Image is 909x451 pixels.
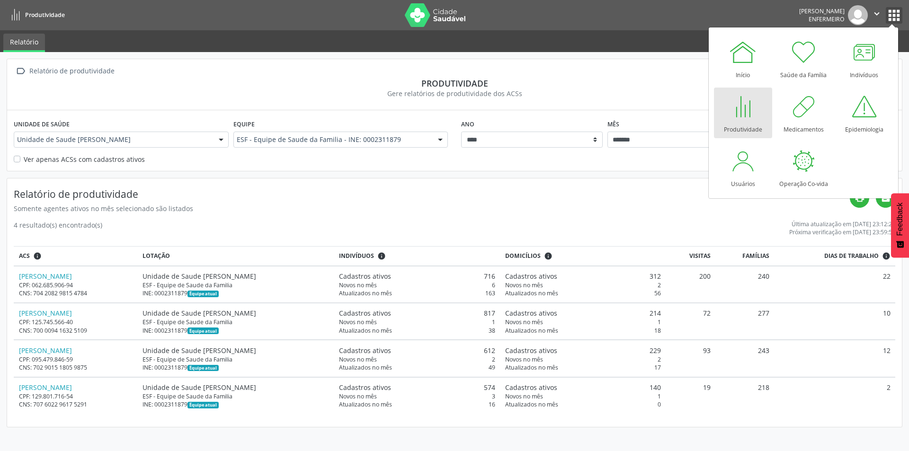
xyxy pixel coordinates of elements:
div: ESF - Equipe de Saude da Familia [143,355,329,363]
div: Produtividade [14,78,895,88]
td: 243 [716,340,775,377]
div: Próxima verificação em [DATE] 23:59:59 [789,228,895,236]
span: ESF - Equipe de Saude da Familia - INE: 0002311879 [237,135,429,144]
div: Unidade de Saude [PERSON_NAME] [143,382,329,392]
i:  [14,64,27,78]
i: ACSs que estiveram vinculados a uma UBS neste período, mesmo sem produtividade. [33,252,42,260]
span: Atualizados no mês [339,363,392,371]
a: Saúde da Família [775,33,833,84]
span: Novos no mês [505,281,543,289]
span: Novos no mês [339,355,377,363]
td: 10 [774,303,895,340]
span: Feedback [896,203,904,236]
div: 56 [505,289,661,297]
div: 574 [339,382,495,392]
div: 1 [339,318,495,326]
div: Gere relatórios de produtividade dos ACSs [14,88,895,98]
h4: Relatório de produtividade [14,188,850,200]
div: CNS: 704 2082 9815 4784 [19,289,133,297]
div: CNS: 702 9015 1805 9875 [19,363,133,371]
label: Equipe [233,117,255,132]
a:  Relatório de produtividade [14,64,116,78]
div: 612 [339,345,495,355]
td: 12 [774,340,895,377]
div: 2 [505,355,661,363]
label: Mês [607,117,619,132]
span: Atualizados no mês [339,289,392,297]
div: 312 [505,271,661,281]
a: [PERSON_NAME] [19,309,72,318]
span: Cadastros ativos [505,308,557,318]
td: 93 [666,340,716,377]
a: Medicamentos [775,88,833,138]
span: Esta é a equipe atual deste Agente [187,402,218,408]
a: Indivíduos [835,33,893,84]
span: Novos no mês [339,318,377,326]
span: Atualizados no mês [505,363,558,371]
i:  [872,9,882,19]
div: ESF - Equipe de Saude da Familia [143,281,329,289]
div: 17 [505,363,661,371]
span: Novos no mês [339,392,377,400]
label: Ver apenas ACSs com cadastros ativos [24,154,145,164]
a: Início [714,33,772,84]
div: 229 [505,345,661,355]
span: Cadastros ativos [339,308,391,318]
div: 3 [339,392,495,400]
div: 817 [339,308,495,318]
span: Indivíduos [339,252,374,260]
div: 163 [339,289,495,297]
div: 16 [339,400,495,408]
div: Última atualização em [DATE] 23:12:26 [789,220,895,228]
span: Atualizados no mês [505,400,558,408]
td: 2 [774,377,895,414]
label: Unidade de saúde [14,117,70,132]
div: 1 [505,392,661,400]
div: CNS: 707 6022 9617 5291 [19,400,133,408]
div: CPF: 129.801.716-54 [19,392,133,400]
span: Enfermeiro [809,15,845,23]
div: 4 resultado(s) encontrado(s) [14,220,102,236]
span: ACS [19,252,30,260]
span: Esta é a equipe atual deste Agente [187,291,218,297]
div: INE: 0002311879 [143,363,329,371]
a: Produtividade [7,7,65,23]
label: Ano [461,117,474,132]
td: 218 [716,377,775,414]
div: Somente agentes ativos no mês selecionado são listados [14,203,850,213]
span: Atualizados no mês [339,327,392,335]
i: <div class="text-left"> <div> <strong>Cadastros ativos:</strong> Cadastros que estão vinculados a... [377,252,386,260]
img: img [848,5,868,25]
div: ESF - Equipe de Saude da Familia [143,318,329,326]
a: [PERSON_NAME] [19,272,72,281]
div: 1 [505,318,661,326]
div: Relatório de produtividade [27,64,116,78]
th: Lotação [138,247,334,266]
span: Esta é a equipe atual deste Agente [187,327,218,334]
td: 22 [774,266,895,303]
div: INE: 0002311879 [143,289,329,297]
div: 140 [505,382,661,392]
span: Novos no mês [339,281,377,289]
span: Cadastros ativos [339,345,391,355]
span: Dias de trabalho [824,252,879,260]
a: Relatório [3,34,45,52]
span: Atualizados no mês [505,289,558,297]
div: 38 [339,327,495,335]
div: [PERSON_NAME] [799,7,845,15]
div: 6 [339,281,495,289]
div: CPF: 062.685.906-94 [19,281,133,289]
button: apps [886,7,902,24]
button: Feedback - Mostrar pesquisa [891,193,909,257]
span: Cadastros ativos [339,382,391,392]
i: Dias em que o(a) ACS fez pelo menos uma visita, ou ficha de cadastro individual ou cadastro domic... [882,252,891,260]
span: Novos no mês [505,318,543,326]
span: Novos no mês [505,355,543,363]
a: Epidemiologia [835,88,893,138]
div: Unidade de Saude [PERSON_NAME] [143,308,329,318]
span: Atualizados no mês [505,327,558,335]
div: 214 [505,308,661,318]
td: 200 [666,266,716,303]
a: [PERSON_NAME] [19,383,72,392]
span: Novos no mês [505,392,543,400]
